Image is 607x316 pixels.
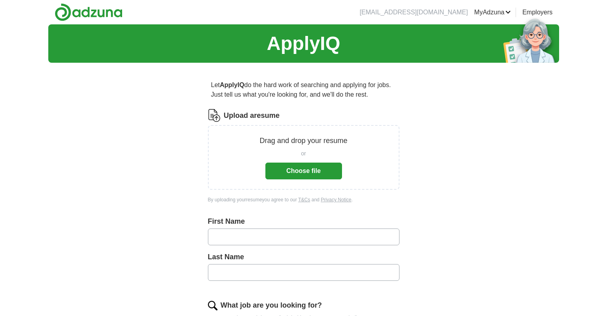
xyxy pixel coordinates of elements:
p: Let do the hard work of searching and applying for jobs. Just tell us what you're looking for, an... [208,77,399,103]
img: Adzuna logo [55,3,123,21]
span: or [301,149,306,158]
label: What job are you looking for? [221,300,322,311]
strong: ApplyIQ [220,81,244,88]
li: [EMAIL_ADDRESS][DOMAIN_NAME] [360,8,468,17]
a: Privacy Notice [321,197,352,203]
label: Last Name [208,252,399,262]
button: Choose file [265,163,342,179]
div: By uploading your resume you agree to our and . [208,196,399,203]
label: Upload a resume [224,110,280,121]
a: Employers [522,8,553,17]
p: Drag and drop your resume [259,135,347,146]
img: search.png [208,301,217,310]
h1: ApplyIQ [267,29,340,58]
a: MyAdzuna [474,8,511,17]
label: First Name [208,216,399,227]
img: CV Icon [208,109,221,122]
a: T&Cs [298,197,310,203]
